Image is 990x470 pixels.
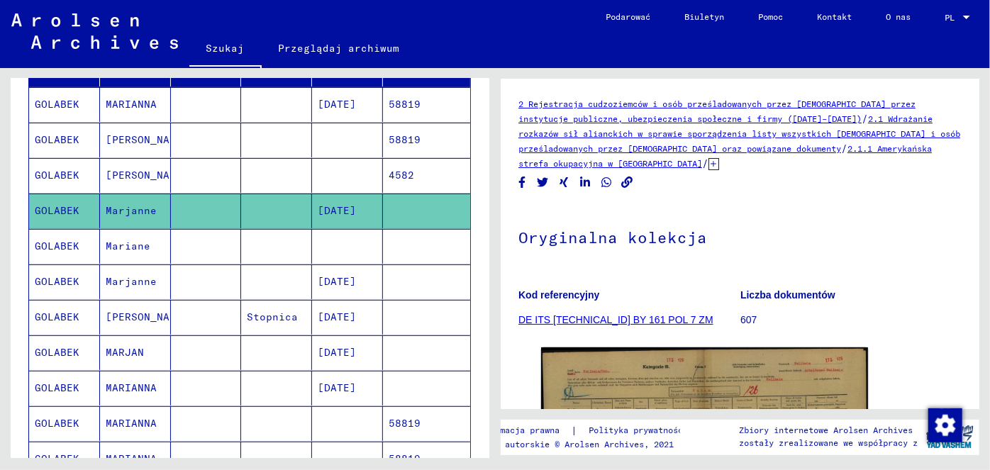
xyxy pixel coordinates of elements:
[106,240,150,252] font: Mariane
[262,31,417,65] a: Przeglądaj archiwum
[35,381,79,394] font: GOLABEK
[886,11,911,22] font: O nas
[35,452,79,465] font: GOLABEK
[106,169,189,181] font: [PERSON_NAME]
[740,289,835,301] font: Liczba dokumentów
[928,408,962,442] div: Zmiana zgody
[578,174,593,191] button: Udostępnij na LinkedIn
[841,142,847,155] font: /
[599,174,614,191] button: Udostępnij na WhatsAppie
[740,314,757,325] font: 607
[35,169,79,181] font: GOLABEK
[106,381,157,394] font: MARIANNA
[606,11,650,22] font: Podarować
[35,275,79,288] font: GOLABEK
[923,419,977,454] img: yv_logo.png
[206,42,245,55] font: Szukaj
[35,417,79,430] font: GOLABEK
[106,98,157,111] font: MARIANNA
[620,174,635,191] button: Kopiuj link
[518,99,916,124] a: 2 Rejestracja cudzoziemców i osób prześladowanych przez [DEMOGRAPHIC_DATA] przez instytucje publi...
[106,310,189,323] font: [PERSON_NAME]
[35,133,79,146] font: GOLABEK
[389,98,421,111] font: 58819
[189,31,262,68] a: Szukaj
[106,417,157,430] font: MARIANNA
[928,408,962,442] img: Zmiana zgody
[817,11,852,22] font: Kontakt
[571,424,577,437] font: |
[318,275,356,288] font: [DATE]
[11,13,178,49] img: Arolsen_neg.svg
[389,133,421,146] font: 58819
[389,169,414,181] font: 4582
[739,425,913,435] font: Zbiory internetowe Arolsen Archives
[35,346,79,359] font: GOLABEK
[518,228,707,247] font: Oryginalna kolekcja
[475,425,560,435] font: Informacja prawna
[318,346,356,359] font: [DATE]
[515,174,530,191] button: Udostępnij na Facebooku
[758,11,783,22] font: Pomoc
[862,112,868,125] font: /
[35,98,79,111] font: GOLABEK
[702,157,708,169] font: /
[106,452,157,465] font: MARIANNA
[106,204,157,217] font: Marjanne
[739,437,918,448] font: zostały zrealizowane we współpracy z
[684,11,724,22] font: Biuletyn
[35,310,79,323] font: GOLABEK
[35,204,79,217] font: GOLABEK
[318,310,356,323] font: [DATE]
[475,423,571,438] a: Informacja prawna
[557,174,572,191] button: Udostępnij na Xing
[518,314,713,325] a: DE ITS [TECHNICAL_ID] BY 161 POL 7 ZM
[106,275,157,288] font: Marjanne
[389,452,421,465] font: 58819
[577,423,705,438] a: Polityka prywatności
[518,113,960,154] a: 2.1 Wdrażanie rozkazów sił alianckich w sprawie sporządzenia listy wszystkich [DEMOGRAPHIC_DATA] ...
[318,381,356,394] font: [DATE]
[106,133,189,146] font: [PERSON_NAME]
[35,240,79,252] font: GOLABEK
[589,425,688,435] font: Polityka prywatności
[535,174,550,191] button: Udostępnij na Twitterze
[247,310,298,323] font: Stopnica
[475,439,674,449] font: Prawa autorskie © Arolsen Archives, 2021
[318,98,356,111] font: [DATE]
[318,204,356,217] font: [DATE]
[279,42,400,55] font: Przeglądaj archiwum
[518,289,599,301] font: Kod referencyjny
[945,12,955,23] font: PL
[106,346,144,359] font: MARJAN
[389,417,421,430] font: 58819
